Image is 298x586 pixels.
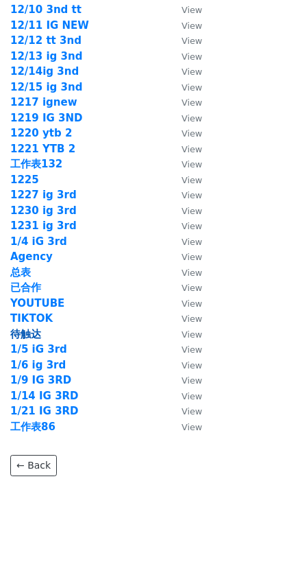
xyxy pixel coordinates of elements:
[10,343,67,355] a: 1/5 iG 3rd
[182,144,202,154] small: View
[168,143,202,155] a: View
[10,112,83,124] a: 1219 IG 3ND
[168,158,202,170] a: View
[10,390,79,402] a: 1/14 IG 3RD
[10,19,89,32] a: 12/11 IG NEW
[10,81,82,93] a: 12/15 ig 3nd
[168,81,202,93] a: View
[182,206,202,216] small: View
[182,5,202,15] small: View
[182,422,202,432] small: View
[168,34,202,47] a: View
[10,174,39,186] strong: 1225
[10,65,79,78] a: 12/14ig 3nd
[168,297,202,309] a: View
[10,127,72,139] a: 1220 ytb 2
[10,50,82,62] strong: 12/13 ig 3nd
[182,21,202,31] small: View
[182,221,202,231] small: View
[168,65,202,78] a: View
[182,67,202,77] small: View
[168,112,202,124] a: View
[10,250,53,263] a: Agency
[182,97,202,108] small: View
[10,143,75,155] a: 1221 YTB 2
[168,421,202,433] a: View
[10,220,77,232] a: 1231 ig 3rd
[182,175,202,185] small: View
[10,405,79,417] a: 1/21 IG 3RD
[182,329,202,340] small: View
[168,235,202,248] a: View
[182,298,202,309] small: View
[10,189,77,201] a: 1227 ig 3rd
[168,50,202,62] a: View
[168,374,202,386] a: View
[168,250,202,263] a: View
[182,391,202,401] small: View
[229,520,298,586] iframe: Chat Widget
[168,405,202,417] a: View
[182,268,202,278] small: View
[10,455,57,476] a: ← Back
[182,344,202,355] small: View
[182,406,202,417] small: View
[10,359,66,371] a: 1/6 ig 3rd
[168,96,202,108] a: View
[182,159,202,169] small: View
[10,312,53,325] a: TIKTOK
[168,266,202,279] a: View
[182,375,202,386] small: View
[10,34,82,47] a: 12/12 tt 3nd
[10,374,71,386] strong: 1/9 IG 3RD
[182,190,202,200] small: View
[10,3,82,16] a: 12/10 3nd tt
[168,281,202,294] a: View
[168,127,202,139] a: View
[10,96,77,108] a: 1217 ignew
[182,51,202,62] small: View
[182,36,202,46] small: View
[10,421,55,433] a: 工作表86
[10,235,67,248] a: 1/4 iG 3rd
[10,281,41,294] a: 已合作
[168,189,202,201] a: View
[168,220,202,232] a: View
[168,390,202,402] a: View
[168,204,202,217] a: View
[182,113,202,124] small: View
[182,314,202,324] small: View
[168,312,202,325] a: View
[10,158,62,170] a: 工作表132
[10,297,64,309] a: YOUTUBE
[168,3,202,16] a: View
[10,266,31,279] a: 总表
[168,174,202,186] a: View
[10,328,41,340] a: 待触达
[182,237,202,247] small: View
